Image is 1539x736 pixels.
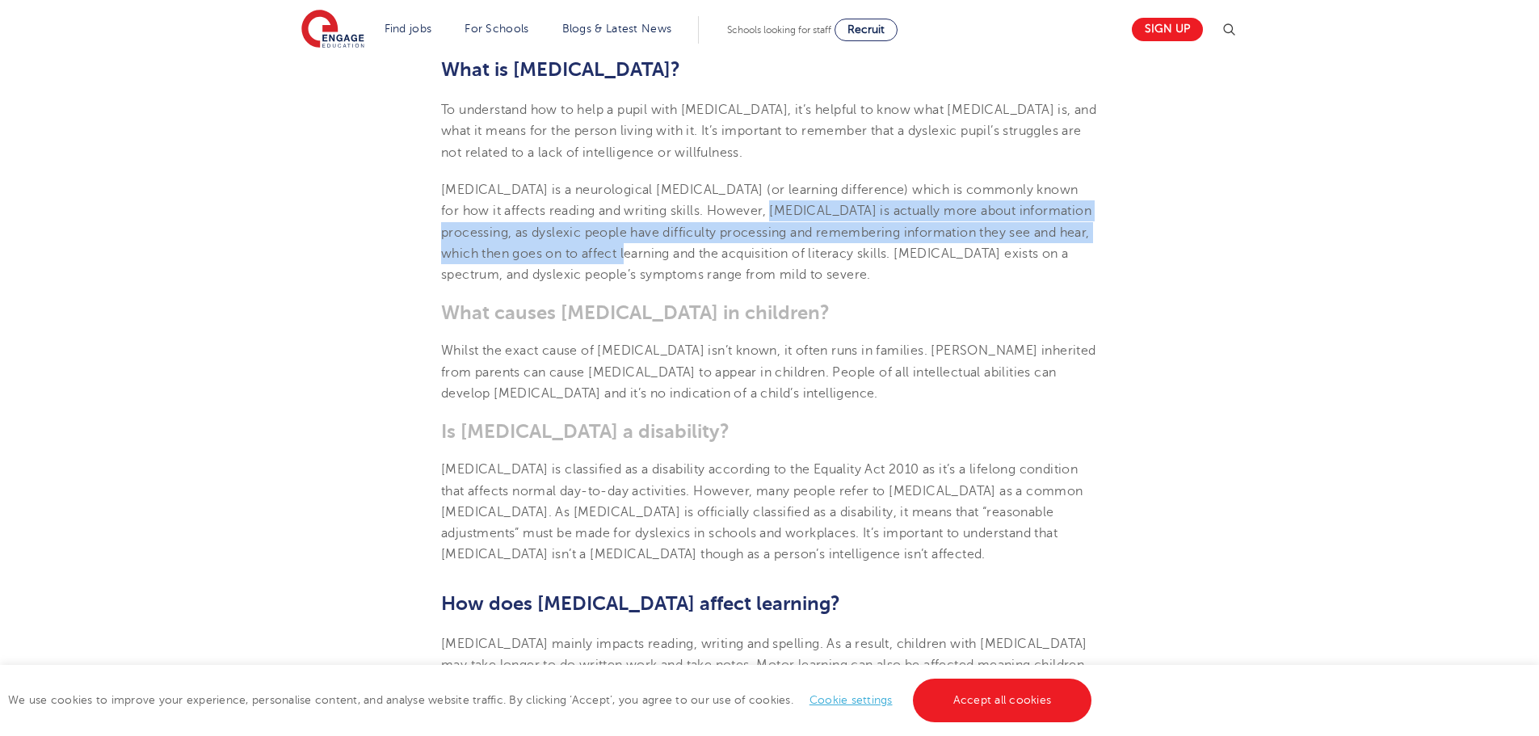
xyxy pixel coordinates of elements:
[441,420,730,443] b: Is [MEDICAL_DATA] a disability?
[562,23,672,35] a: Blogs & Latest News
[441,103,1096,160] span: To understand how to help a pupil with [MEDICAL_DATA], it’s helpful to know what [MEDICAL_DATA] i...
[8,694,1095,706] span: We use cookies to improve your experience, personalise content, and analyse website traffic. By c...
[441,343,1096,401] span: Whilst the exact cause of [MEDICAL_DATA] isn’t known, it often runs in families. [PERSON_NAME] in...
[1132,18,1203,41] a: Sign up
[301,10,364,50] img: Engage Education
[441,301,830,324] b: What causes [MEDICAL_DATA] in children?
[441,183,1091,282] span: [MEDICAL_DATA] is a neurological [MEDICAL_DATA] (or learning difference) which is commonly known ...
[913,679,1092,722] a: Accept all cookies
[441,592,840,615] b: How does [MEDICAL_DATA] affect learning?
[441,58,680,81] b: What is [MEDICAL_DATA]?
[809,694,893,706] a: Cookie settings
[385,23,432,35] a: Find jobs
[835,19,898,41] a: Recruit
[441,462,1083,561] span: [MEDICAL_DATA] is classified as a disability according to the Equality Act 2010 as it’s a lifelon...
[441,637,1096,715] span: [MEDICAL_DATA] mainly impacts reading, writing and spelling. As a result, children with [MEDICAL_...
[847,23,885,36] span: Recruit
[465,23,528,35] a: For Schools
[727,24,831,36] span: Schools looking for staff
